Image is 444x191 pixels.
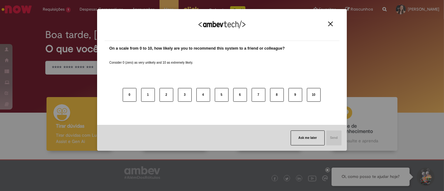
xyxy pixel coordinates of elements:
[109,53,193,65] label: Consider 0 (zero) as very unlikely and 10 as extremely likely.
[160,88,173,102] button: 2
[178,88,192,102] button: 3
[199,21,245,28] img: Logo Ambevtech
[289,88,302,102] button: 9
[326,21,335,27] button: Close
[233,88,247,102] button: 6
[123,88,136,102] button: 0
[196,88,210,102] button: 4
[109,46,285,51] label: On a scale from 0 to 10, how likely are you to recommend this system to a friend or colleague?
[328,22,333,26] img: Close
[307,88,321,102] button: 10
[215,88,229,102] button: 5
[270,88,284,102] button: 8
[291,130,325,145] button: Ask me later
[252,88,265,102] button: 7
[141,88,155,102] button: 1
